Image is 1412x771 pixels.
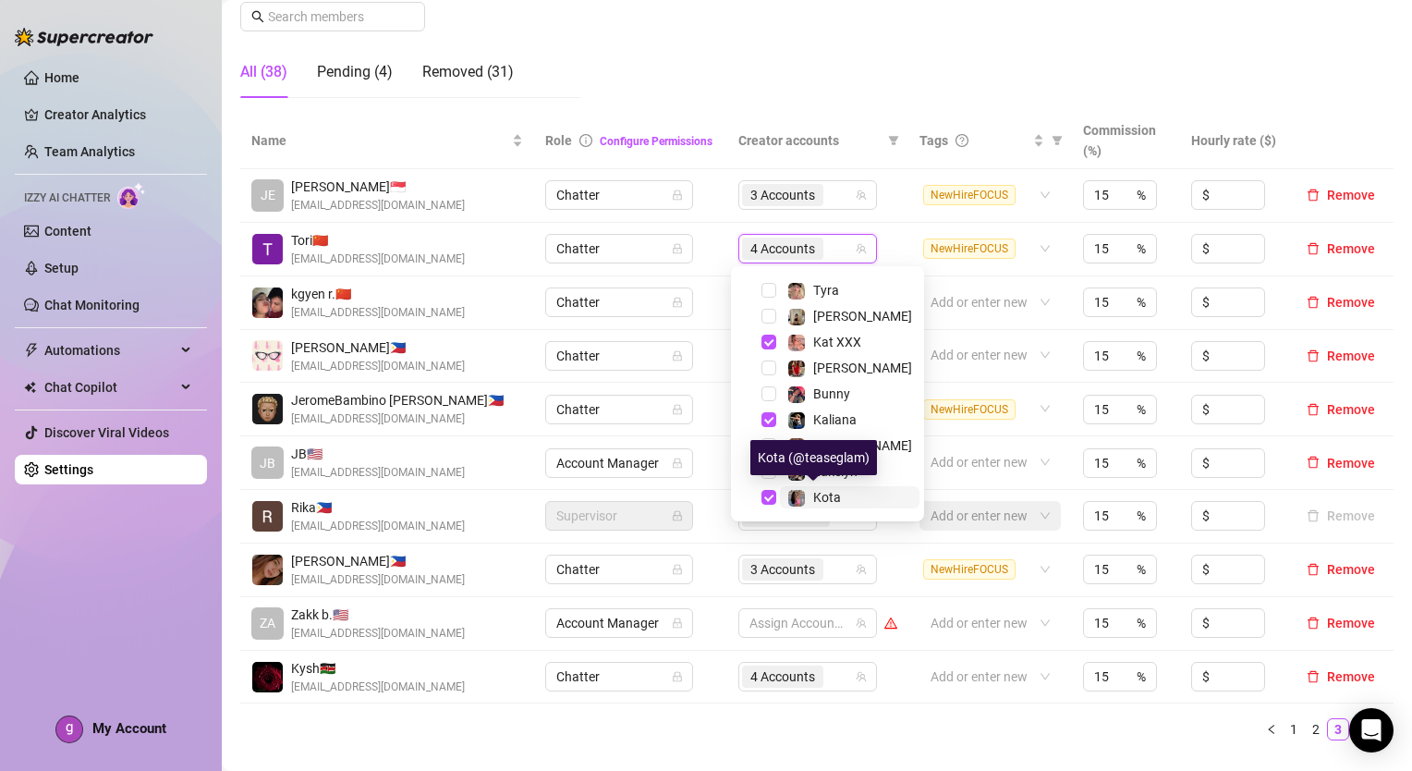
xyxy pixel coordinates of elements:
[260,613,275,633] span: ZA
[1327,241,1375,256] span: Remove
[252,501,283,532] img: Rika
[750,667,815,687] span: 4 Accounts
[268,6,399,27] input: Search members
[44,462,93,477] a: Settings
[1307,242,1320,255] span: delete
[317,61,393,83] div: Pending (4)
[1307,563,1320,576] span: delete
[44,336,176,365] span: Automations
[1327,295,1375,310] span: Remove
[813,283,839,298] span: Tyra
[1299,238,1382,260] button: Remove
[923,185,1016,205] span: NewHireFOCUS
[856,618,867,629] span: team
[884,617,897,630] span: warning
[788,412,805,429] img: Kaliana
[1327,456,1375,471] span: Remove
[761,490,776,505] span: Select tree node
[813,438,912,453] span: [PERSON_NAME]
[1283,718,1305,740] li: 1
[260,453,275,473] span: JB
[1307,617,1320,630] span: delete
[856,564,867,575] span: team
[856,190,867,201] span: team
[1307,189,1320,202] span: delete
[1299,184,1382,206] button: Remove
[556,181,682,209] span: Chatter
[761,438,776,453] span: Select tree node
[1327,188,1375,202] span: Remove
[1180,113,1288,169] th: Hourly rate ($)
[252,394,283,424] img: JeromeBambino El Garcia
[261,185,275,205] span: JE
[788,283,805,300] img: Tyra
[556,502,682,530] span: Supervisor
[92,720,166,737] span: My Account
[1327,718,1349,740] li: 3
[1307,670,1320,683] span: delete
[291,551,465,571] span: [PERSON_NAME] 🇵🇭
[788,335,805,351] img: Kat XXX
[24,343,39,358] span: thunderbolt
[856,243,867,254] span: team
[1307,403,1320,416] span: delete
[750,440,877,475] div: Kota (@teaseglam)
[1260,718,1283,740] li: Previous Page
[742,558,823,581] span: 3 Accounts
[291,658,465,679] span: Kysh 🇰🇪
[291,251,465,268] span: [EMAIL_ADDRESS][DOMAIN_NAME]
[788,361,805,377] img: Caroline
[291,358,465,375] span: [EMAIL_ADDRESS][DOMAIN_NAME]
[788,438,805,455] img: Lily Rhyia
[545,133,572,148] span: Role
[1299,345,1382,367] button: Remove
[291,197,465,214] span: [EMAIL_ADDRESS][DOMAIN_NAME]
[1327,402,1375,417] span: Remove
[44,298,140,312] a: Chat Monitoring
[1299,398,1382,421] button: Remove
[1307,296,1320,309] span: delete
[742,666,823,688] span: 4 Accounts
[813,412,857,427] span: Kaliana
[1327,669,1375,684] span: Remove
[738,130,881,151] span: Creator accounts
[1299,612,1382,634] button: Remove
[1307,349,1320,362] span: delete
[1307,456,1320,469] span: delete
[884,127,903,154] span: filter
[251,10,264,23] span: search
[291,625,465,642] span: [EMAIL_ADDRESS][DOMAIN_NAME]
[672,404,683,415] span: lock
[44,425,169,440] a: Discover Viral Videos
[117,182,146,209] img: AI Chatter
[923,399,1016,420] span: NewHireFOCUS
[291,464,465,482] span: [EMAIL_ADDRESS][DOMAIN_NAME]
[252,340,283,371] img: Alexandra Latorre
[422,61,514,83] div: Removed (31)
[556,556,682,583] span: Chatter
[291,571,465,589] span: [EMAIL_ADDRESS][DOMAIN_NAME]
[672,190,683,201] span: lock
[888,135,899,146] span: filter
[1299,452,1382,474] button: Remove
[291,390,504,410] span: JeromeBambino [PERSON_NAME] 🇵🇭
[1299,291,1382,313] button: Remove
[1327,616,1375,630] span: Remove
[856,671,867,682] span: team
[556,663,682,691] span: Chatter
[556,342,682,370] span: Chatter
[291,605,465,625] span: Zakk b. 🇺🇸
[672,671,683,682] span: lock
[761,412,776,427] span: Select tree node
[923,559,1016,580] span: NewHireFOCUS
[24,381,36,394] img: Chat Copilot
[761,283,776,298] span: Select tree node
[672,243,683,254] span: lock
[761,361,776,375] span: Select tree node
[750,239,815,259] span: 4 Accounts
[742,238,823,260] span: 4 Accounts
[240,113,534,169] th: Name
[672,350,683,361] span: lock
[291,337,465,358] span: [PERSON_NAME] 🇵🇭
[761,335,776,349] span: Select tree node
